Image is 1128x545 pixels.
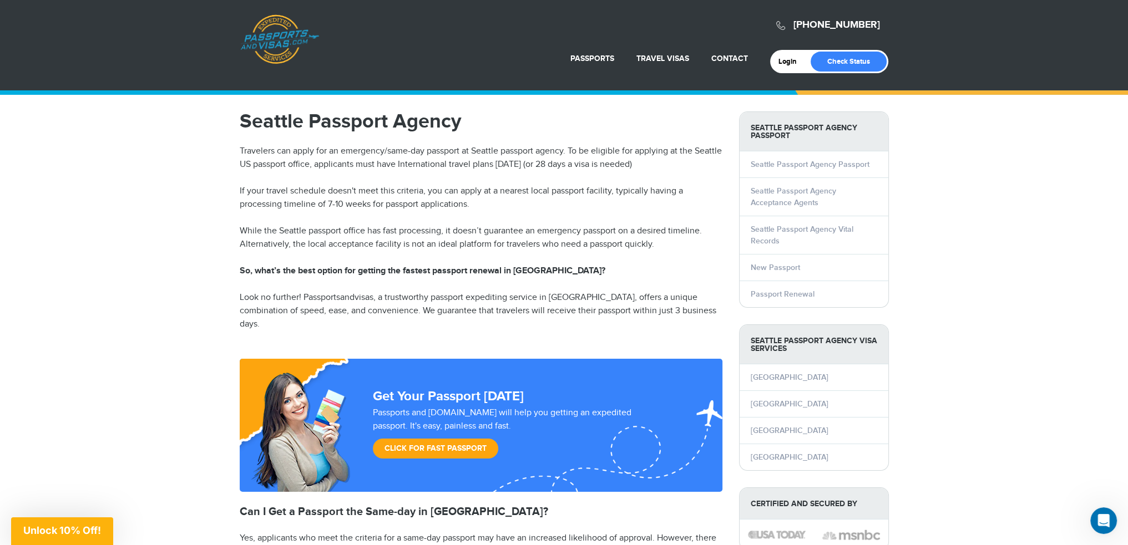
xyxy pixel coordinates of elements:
[751,289,815,299] a: Passport Renewal
[368,406,671,464] div: Passports and [DOMAIN_NAME] will help you getting an expedited passport. It's easy, painless and ...
[822,528,880,542] img: image description
[240,111,722,131] h1: Seattle Passport Agency
[751,399,828,409] a: [GEOGRAPHIC_DATA]
[740,488,888,519] strong: Certified and Secured by
[636,54,689,63] a: Travel Visas
[240,185,722,211] p: If your travel schedule doesn't meet this criteria, you can apply at a nearest local passport fac...
[23,524,101,536] span: Unlock 10% Off!
[373,439,498,459] a: Click for Fast Passport
[711,54,748,63] a: Contact
[240,225,722,251] p: While the Seattle passport office has fast processing, it doesn’t guarantee an emergency passport...
[748,531,806,538] img: image description
[740,112,888,151] strong: Seattle Passport Agency Passport
[751,426,828,435] a: [GEOGRAPHIC_DATA]
[751,160,869,169] a: Seattle Passport Agency Passport
[240,291,722,331] p: Look no further! Passportsandvisas, a trustworthy passport expediting service in [GEOGRAPHIC_DATA...
[240,266,605,276] strong: So, what’s the best option for getting the fastest passport renewal in [GEOGRAPHIC_DATA]?
[751,452,828,462] a: [GEOGRAPHIC_DATA]
[751,225,853,246] a: Seattle Passport Agency Vital Records
[11,517,113,545] div: Unlock 10% Off!
[740,325,888,364] strong: Seattle Passport Agency Visa Services
[1090,507,1117,534] iframe: Intercom live chat
[811,52,887,72] a: Check Status
[240,14,319,64] a: Passports & [DOMAIN_NAME]
[240,145,722,171] p: Travelers can apply for an emergency/same-day passport at Seattle passport agency. To be eligible...
[778,57,805,66] a: Login
[751,186,836,207] a: Seattle Passport Agency Acceptance Agents
[751,373,828,382] a: [GEOGRAPHIC_DATA]
[240,505,548,518] strong: Can I Get a Passport the Same-day in [GEOGRAPHIC_DATA]?
[570,54,614,63] a: Passports
[373,388,524,404] strong: Get Your Passport [DATE]
[793,19,880,31] a: [PHONE_NUMBER]
[751,263,800,272] a: New Passport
